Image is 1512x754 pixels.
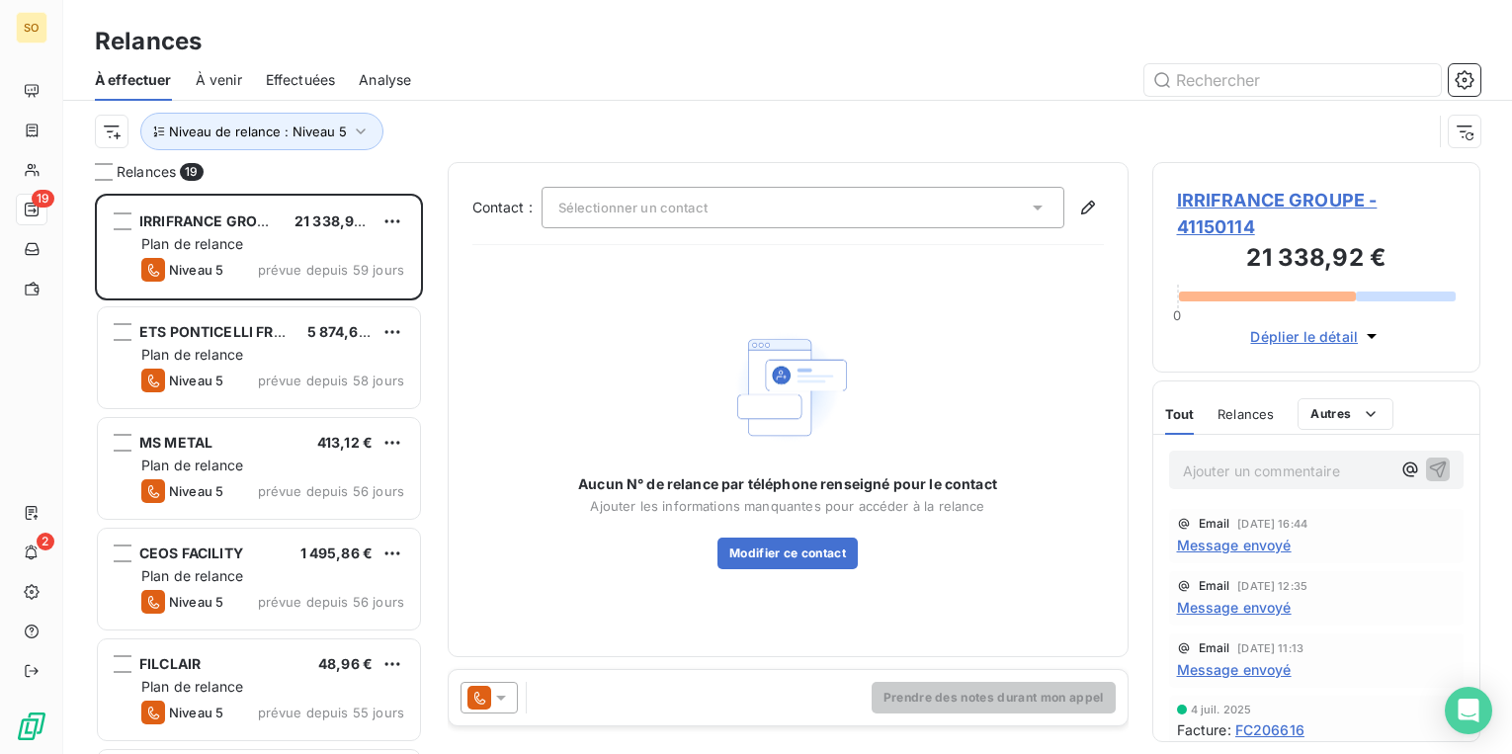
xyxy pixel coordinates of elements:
[1177,187,1457,240] span: IRRIFRANCE GROUPE - 41150114
[139,655,201,672] span: FILCLAIR
[1177,535,1292,555] span: Message envoyé
[169,594,223,610] span: Niveau 5
[1237,642,1303,654] span: [DATE] 11:13
[139,434,212,451] span: MS METAL
[300,545,374,561] span: 1 495,86 €
[1298,398,1393,430] button: Autres
[872,682,1116,713] button: Prendre des notes durant mon appel
[1144,64,1441,96] input: Rechercher
[258,262,404,278] span: prévue depuis 59 jours
[258,483,404,499] span: prévue depuis 56 jours
[141,346,243,363] span: Plan de relance
[180,163,203,181] span: 19
[578,474,997,494] span: Aucun N° de relance par téléphone renseigné pour le contact
[1237,518,1307,530] span: [DATE] 16:44
[16,711,47,742] img: Logo LeanPay
[1250,326,1358,347] span: Déplier le détail
[169,262,223,278] span: Niveau 5
[359,70,411,90] span: Analyse
[1244,325,1387,348] button: Déplier le détail
[1218,406,1274,422] span: Relances
[169,705,223,720] span: Niveau 5
[472,198,542,217] label: Contact :
[95,194,423,754] div: grid
[1177,659,1292,680] span: Message envoyé
[1173,307,1181,323] span: 0
[294,212,377,229] span: 21 338,92 €
[196,70,242,90] span: À venir
[1199,642,1230,654] span: Email
[95,70,172,90] span: À effectuer
[1191,704,1252,715] span: 4 juil. 2025
[140,113,383,150] button: Niveau de relance : Niveau 5
[1235,719,1304,740] span: FC206616
[32,190,54,208] span: 19
[1445,687,1492,734] div: Open Intercom Messenger
[258,373,404,388] span: prévue depuis 58 jours
[141,567,243,584] span: Plan de relance
[317,434,373,451] span: 413,12 €
[1177,719,1231,740] span: Facture :
[307,323,381,340] span: 5 874,63 €
[141,235,243,252] span: Plan de relance
[139,323,309,340] span: ETS PONTICELLI FRERES
[1165,406,1195,422] span: Tout
[266,70,336,90] span: Effectuées
[1199,518,1230,530] span: Email
[169,124,347,139] span: Niveau de relance : Niveau 5
[1177,240,1457,280] h3: 21 338,92 €
[558,200,708,215] span: Sélectionner un contact
[258,705,404,720] span: prévue depuis 55 jours
[95,24,202,59] h3: Relances
[1177,597,1292,618] span: Message envoyé
[318,655,373,672] span: 48,96 €
[139,212,286,229] span: IRRIFRANCE GROUPE
[1237,580,1307,592] span: [DATE] 12:35
[37,533,54,550] span: 2
[117,162,176,182] span: Relances
[717,538,858,569] button: Modifier ce contact
[141,457,243,473] span: Plan de relance
[169,483,223,499] span: Niveau 5
[139,545,243,561] span: CEOS FACILITY
[724,324,851,452] img: Empty state
[141,678,243,695] span: Plan de relance
[1199,580,1230,592] span: Email
[590,498,984,514] span: Ajouter les informations manquantes pour accéder à la relance
[16,12,47,43] div: SO
[169,373,223,388] span: Niveau 5
[258,594,404,610] span: prévue depuis 56 jours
